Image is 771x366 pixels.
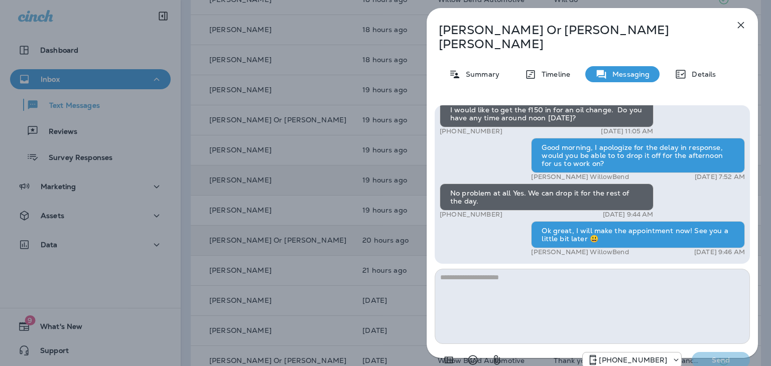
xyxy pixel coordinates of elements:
div: No problem at all Yes. We can drop it for the rest of the day. [440,184,654,211]
p: Timeline [537,70,570,78]
p: Details [687,70,716,78]
div: Good morning, I apologize for the delay in response, would you be able to to drop it off for the ... [531,138,745,173]
p: [DATE] 9:44 AM [603,211,654,219]
div: Ok great, I will make the appointment now! See you a little bit later 😃 [531,221,745,248]
p: [DATE] 7:52 AM [695,173,745,181]
p: [PHONE_NUMBER] [440,127,502,135]
p: Summary [461,70,499,78]
p: [PERSON_NAME] WillowBend [531,173,628,181]
p: [PHONE_NUMBER] [440,211,502,219]
p: [PERSON_NAME] WillowBend [531,248,628,256]
p: [PERSON_NAME] Or [PERSON_NAME] [PERSON_NAME] [439,23,713,51]
p: [DATE] 11:05 AM [601,127,653,135]
p: [DATE] 9:46 AM [694,248,745,256]
p: [PHONE_NUMBER] [599,356,667,364]
div: I would like to get the f150 in for an oil change. Do you have any time around noon [DATE]? [440,100,654,127]
div: +1 (813) 497-4455 [583,354,681,366]
p: Messaging [607,70,650,78]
